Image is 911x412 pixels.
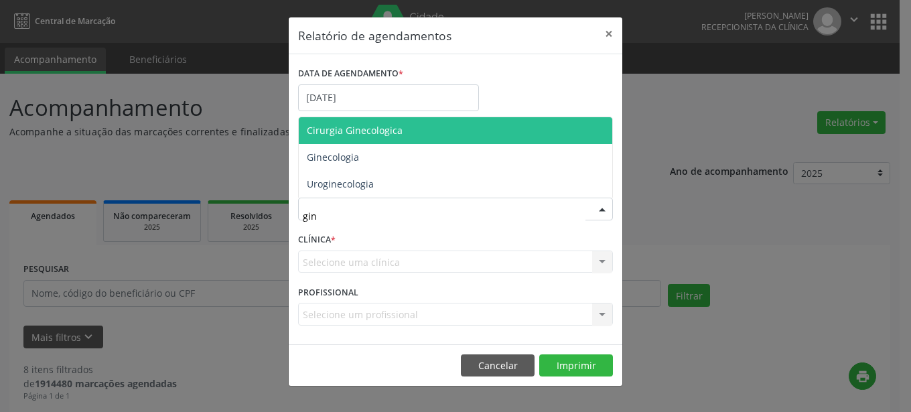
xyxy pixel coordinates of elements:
button: Cancelar [461,354,535,377]
label: DATA DE AGENDAMENTO [298,64,403,84]
button: Imprimir [539,354,613,377]
span: Cirurgia Ginecologica [307,124,403,137]
button: Close [595,17,622,50]
input: Seleciona uma especialidade [303,202,585,229]
label: PROFISSIONAL [298,282,358,303]
span: Ginecologia [307,151,359,163]
span: Uroginecologia [307,178,374,190]
label: CLÍNICA [298,230,336,251]
h5: Relatório de agendamentos [298,27,451,44]
input: Selecione uma data ou intervalo [298,84,479,111]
